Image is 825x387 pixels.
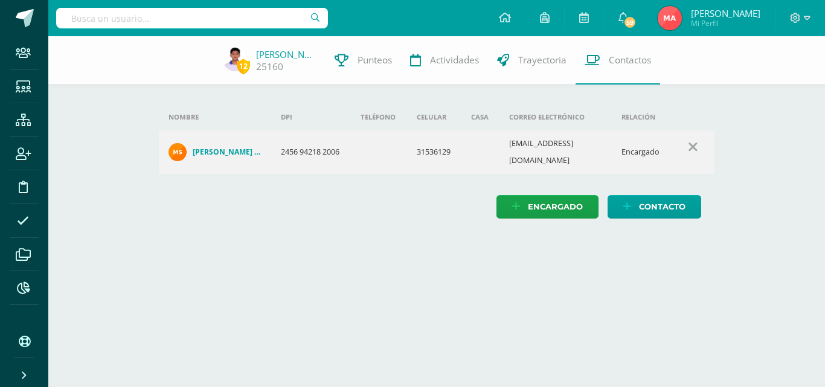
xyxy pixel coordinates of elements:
a: Actividades [401,36,488,85]
th: Casa [461,104,499,130]
a: 25160 [256,60,283,73]
img: 00dab0b2751d9b20818366d99764b3e8.png [223,47,247,71]
a: [PERSON_NAME] [256,48,316,60]
th: Nombre [159,104,272,130]
th: Celular [407,104,461,130]
a: Encargado [496,195,599,219]
span: Contactos [609,54,651,66]
span: Trayectoria [518,54,567,66]
th: Relación [612,104,670,130]
a: [PERSON_NAME] Del [PERSON_NAME] [169,143,262,161]
h4: [PERSON_NAME] Del [PERSON_NAME] [193,147,262,157]
th: DPI [271,104,351,130]
input: Busca un usuario... [56,8,328,28]
span: Mi Perfil [691,18,760,28]
img: a5891726ce8f0c5c3ced83e30e6ec002.png [169,143,187,161]
td: Encargado [612,130,670,174]
a: Contacto [608,195,701,219]
span: Actividades [430,54,479,66]
span: Punteos [358,54,392,66]
a: Punteos [326,36,401,85]
a: Contactos [576,36,660,85]
td: [EMAIL_ADDRESS][DOMAIN_NAME] [499,130,612,174]
td: 31536129 [407,130,461,174]
a: Trayectoria [488,36,576,85]
span: 59 [623,16,637,29]
th: Teléfono [351,104,406,130]
th: Correo electrónico [499,104,612,130]
img: 8d3d044f6c5e0d360e86203a217bbd6d.png [658,6,682,30]
span: Contacto [639,196,685,218]
td: 2456 94218 2006 [271,130,351,174]
span: Encargado [528,196,583,218]
span: 12 [237,59,250,74]
span: [PERSON_NAME] [691,7,760,19]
